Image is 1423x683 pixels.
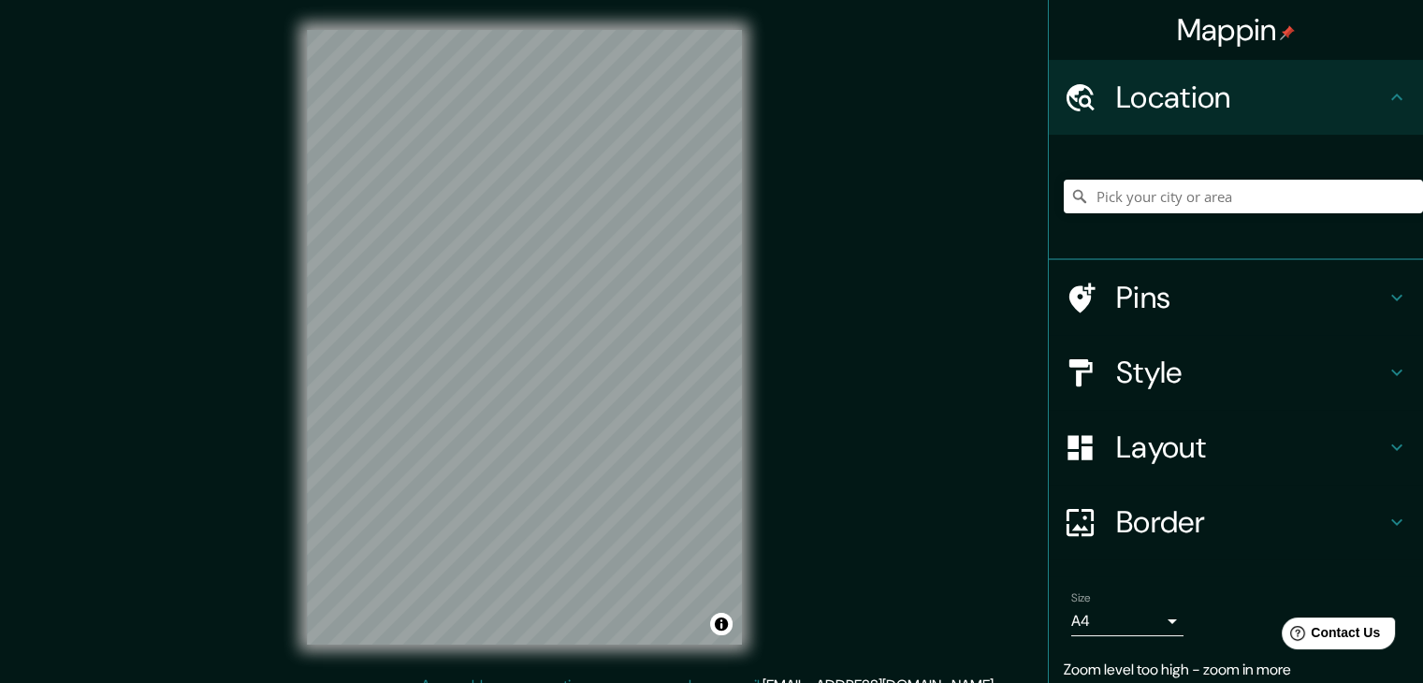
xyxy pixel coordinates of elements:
input: Pick your city or area [1064,180,1423,213]
h4: Style [1116,354,1386,391]
div: Border [1049,485,1423,559]
h4: Mappin [1177,11,1296,49]
div: Pins [1049,260,1423,335]
img: pin-icon.png [1280,25,1295,40]
button: Toggle attribution [710,613,733,635]
h4: Location [1116,79,1386,116]
div: Style [1049,335,1423,410]
canvas: Map [307,30,742,645]
div: A4 [1071,606,1183,636]
div: Location [1049,60,1423,135]
h4: Pins [1116,279,1386,316]
h4: Border [1116,503,1386,541]
p: Zoom level too high - zoom in more [1064,659,1408,681]
h4: Layout [1116,429,1386,466]
iframe: Help widget launcher [1256,610,1402,662]
div: Layout [1049,410,1423,485]
label: Size [1071,590,1091,606]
